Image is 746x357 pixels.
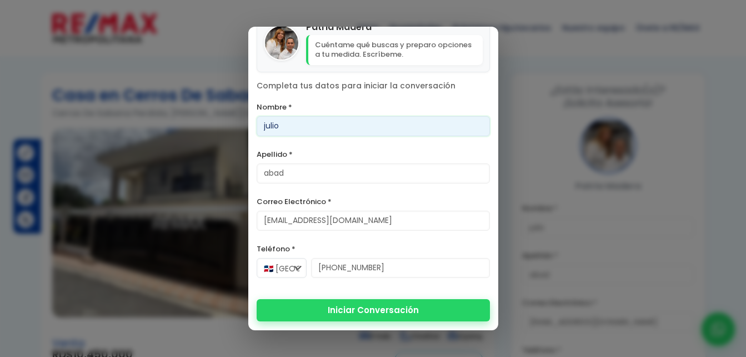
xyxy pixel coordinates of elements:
p: Completa tus datos para iniciar la conversación [257,81,490,92]
img: Patria Madera [265,26,298,59]
label: Apellido * [257,147,490,161]
p: Cuéntame qué buscas y preparo opciones a tu medida. Escríbeme. [306,35,483,65]
h4: Patria Madera [306,20,483,34]
label: Correo Electrónico * [257,195,490,209]
label: Teléfono * [257,242,490,256]
label: Nombre * [257,100,490,114]
input: 123-456-7890 [311,258,490,278]
button: Iniciar Conversación [257,299,490,321]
